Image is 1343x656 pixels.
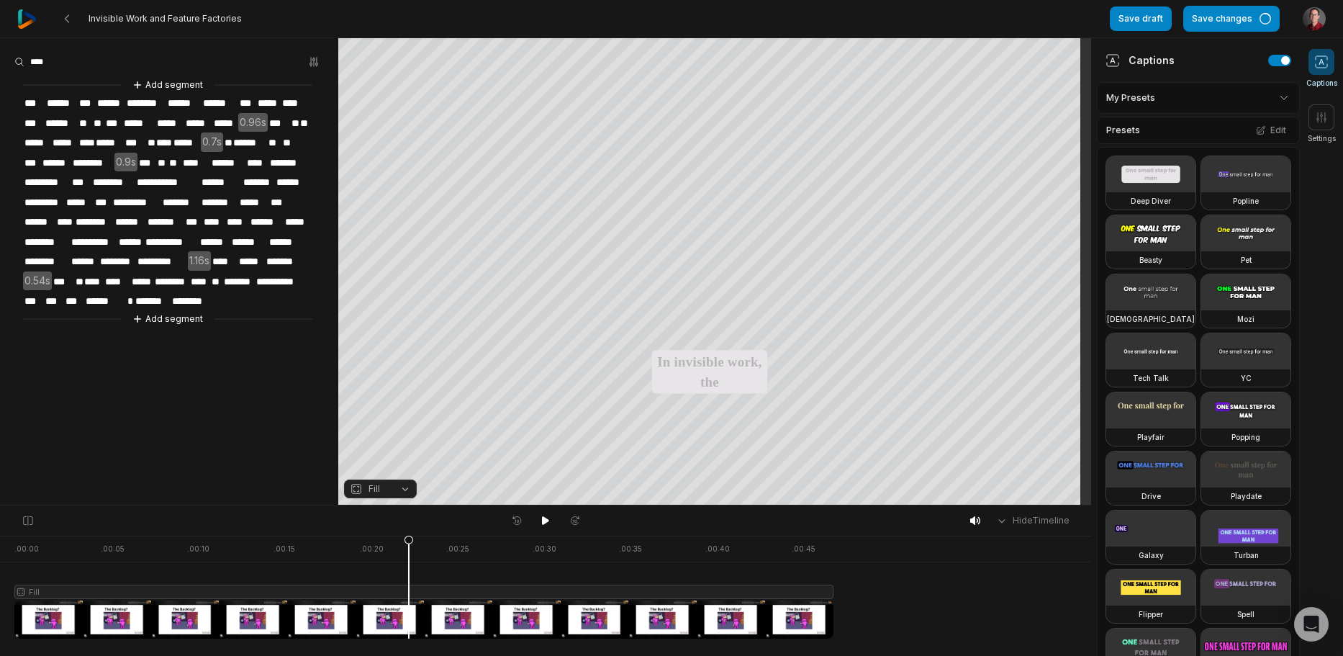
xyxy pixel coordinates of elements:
button: Save draft [1110,6,1172,31]
h3: Turban [1234,549,1259,561]
h3: Pet [1241,254,1252,266]
span: Fill [368,482,380,495]
button: Fill [344,480,417,498]
h3: Playfair [1137,431,1165,443]
span: Invisible Work and Feature Factories [89,13,242,24]
div: My Presets [1097,82,1300,114]
h3: Popping [1231,431,1260,443]
span: 0.54s [23,271,52,291]
span: 0.7s [201,132,223,152]
h3: Spell [1237,608,1254,620]
h3: Mozi [1237,313,1254,325]
button: HideTimeline [991,510,1074,531]
h3: Tech Talk [1133,372,1169,384]
button: Captions [1306,49,1337,89]
button: Settings [1308,104,1336,144]
span: Captions [1306,78,1337,89]
div: Captions [1105,53,1175,68]
h3: Galaxy [1139,549,1164,561]
h3: Popline [1233,195,1259,207]
button: Add segment [130,77,206,93]
span: 0.9s [114,153,137,172]
button: Edit [1252,121,1290,140]
h3: Drive [1141,490,1161,502]
h3: [DEMOGRAPHIC_DATA] [1107,313,1195,325]
h3: Playdate [1231,490,1262,502]
span: 0.96s [238,113,268,132]
div: Presets [1097,117,1300,144]
span: Settings [1308,133,1336,144]
h3: YC [1241,372,1252,384]
h3: Beasty [1139,254,1162,266]
span: 1.16s [188,251,211,271]
button: Save changes [1183,6,1280,32]
img: reap [17,9,37,29]
div: Open Intercom Messenger [1294,607,1329,642]
h3: Flipper [1139,608,1163,620]
button: Add segment [130,311,206,327]
h3: Deep Diver [1131,195,1171,207]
